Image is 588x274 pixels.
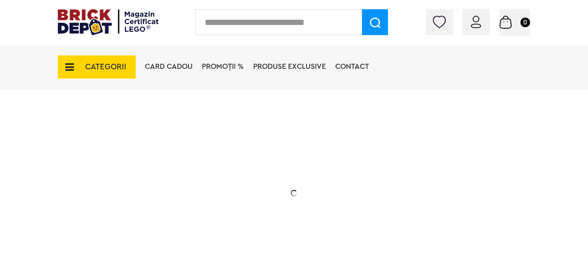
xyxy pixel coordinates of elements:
a: Produse exclusive [253,63,326,70]
small: 0 [520,18,530,27]
span: CATEGORII [85,63,126,71]
h1: 20% Reducere! [124,140,309,173]
a: Contact [335,63,369,70]
h2: La două seturi LEGO de adulți achiziționate din selecție! În perioada 12 - [DATE]! [124,183,309,221]
a: PROMOȚII % [202,63,244,70]
a: Card Cadou [145,63,193,70]
div: Explorează [124,242,309,254]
